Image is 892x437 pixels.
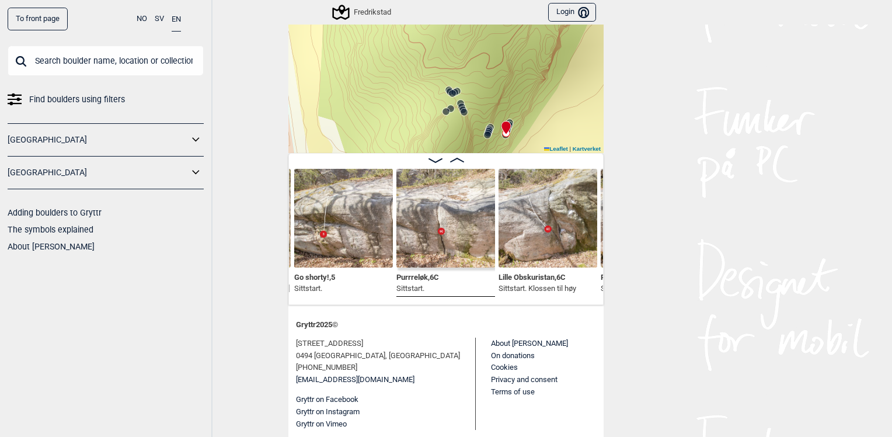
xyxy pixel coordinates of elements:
button: Gryttr on Instagram [296,406,360,418]
a: To front page [8,8,68,30]
button: Gryttr on Vimeo [296,418,347,431]
a: About [PERSON_NAME] [8,242,95,251]
a: [GEOGRAPHIC_DATA] [8,164,189,181]
span: Purrreløk , 6C [396,270,439,282]
input: Search boulder name, location or collection [8,46,204,76]
span: Go shorty! , 5 [294,270,335,282]
a: Leaflet [544,145,568,152]
button: SV [155,8,164,30]
span: | [569,145,571,152]
a: Kartverket [573,145,601,152]
a: The symbols explained [8,225,93,234]
button: EN [172,8,181,32]
button: Gryttr on Facebook [296,394,358,406]
img: Lille Obskuristan 220502 [499,169,597,268]
span: Find boulders using filters [29,91,125,108]
span: 0494 [GEOGRAPHIC_DATA], [GEOGRAPHIC_DATA] [296,350,460,362]
a: Find boulders using filters [8,91,204,108]
a: Terms of use [491,387,535,396]
div: Gryttr 2025 © [296,313,596,338]
span: Lille Obskuristan , 6C [499,270,566,282]
span: Rektal oppdrift , 6B+ [601,270,664,282]
a: [GEOGRAPHIC_DATA] [8,131,189,148]
p: Sittstart. [396,283,439,294]
button: NO [137,8,147,30]
a: Adding boulders to Gryttr [8,208,102,217]
img: Rektal oppdrift 220502 [601,169,699,268]
a: Cookies [491,363,518,372]
div: Fredrikstad [334,5,391,19]
a: On donations [491,351,535,360]
span: [STREET_ADDRESS] [296,338,363,350]
a: About [PERSON_NAME] [491,339,568,348]
img: Go shorty 220502 [294,169,393,268]
p: Sittstart. [601,283,664,294]
button: Login [548,3,596,22]
a: [EMAIL_ADDRESS][DOMAIN_NAME] [296,374,414,386]
span: [PHONE_NUMBER] [296,362,357,374]
a: Privacy and consent [491,375,557,384]
img: Purrrelok 220502 [396,169,495,268]
p: Sittstart. Klossen til høy [499,283,576,294]
p: Sittstart. [294,283,335,294]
